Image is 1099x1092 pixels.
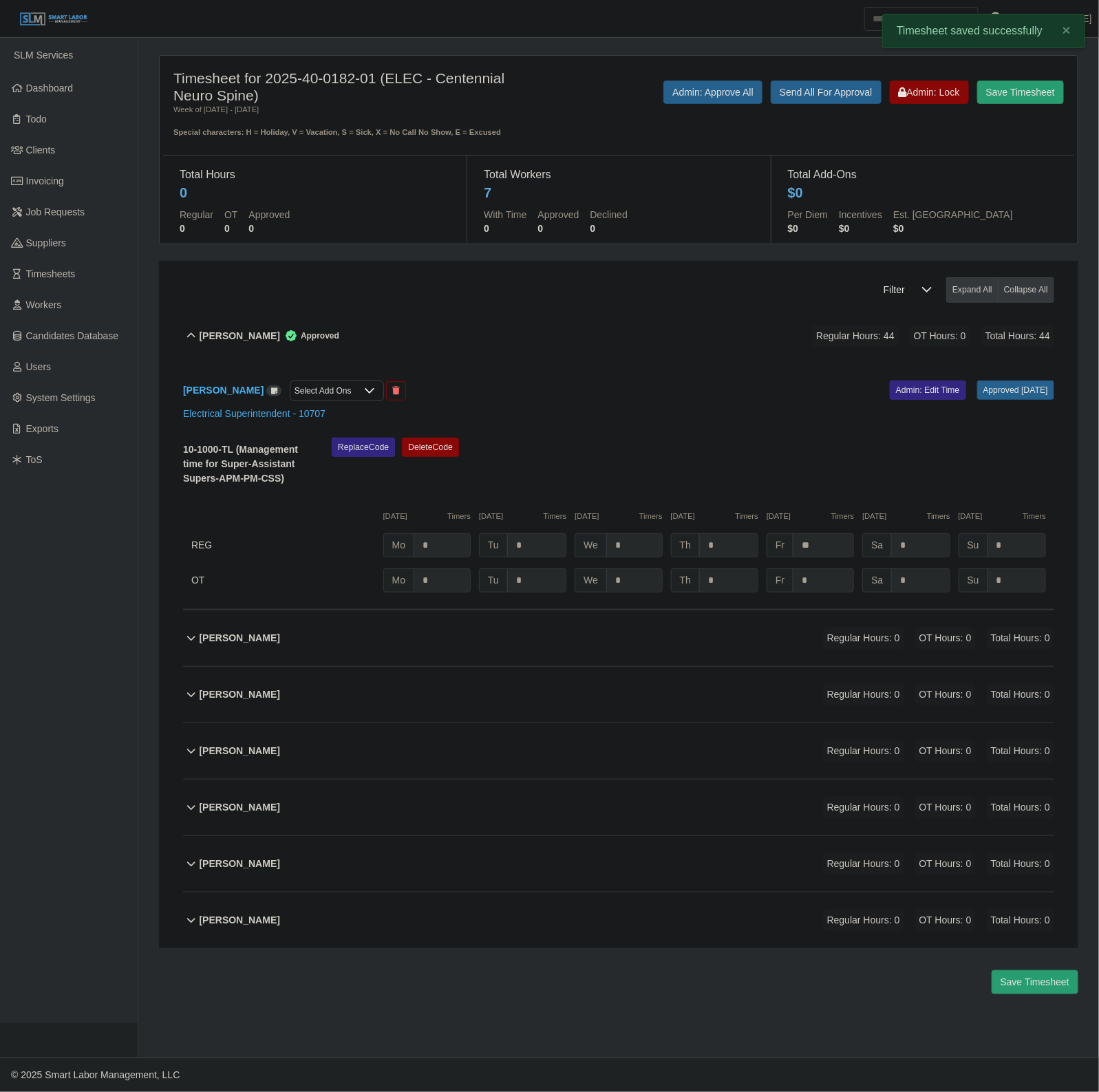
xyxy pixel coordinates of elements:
button: [PERSON_NAME] Regular Hours: 0 OT Hours: 0 Total Hours: 0 [183,667,1054,722]
button: Save Timesheet [977,81,1064,104]
span: OT Hours: 0 [915,683,976,706]
button: Timers [735,511,758,522]
span: Regular Hours: 0 [823,627,904,650]
div: [DATE] [479,511,566,522]
span: Tu [479,533,508,557]
span: Filter [875,277,913,303]
span: Total Hours: 0 [987,796,1054,819]
dt: OT [224,208,237,222]
button: Save Timesheet [992,970,1078,994]
div: REG [191,533,375,557]
dd: 0 [484,222,526,235]
a: [PERSON_NAME] [1013,12,1092,26]
span: Mo [383,533,414,557]
b: [PERSON_NAME] [200,329,280,343]
dt: Approved [248,208,290,222]
div: Timesheet saved successfully [882,14,1085,48]
dt: Incentives [839,208,882,222]
div: bulk actions [946,277,1054,303]
span: Regular Hours: 0 [823,683,904,706]
button: Timers [927,511,950,522]
span: Workers [26,299,62,310]
div: Week of [DATE] - [DATE] [173,104,533,116]
span: We [575,533,607,557]
a: Electrical Superintendent - 10707 [183,408,326,419]
span: Dashboard [26,83,74,94]
dt: Est. [GEOGRAPHIC_DATA] [893,208,1013,222]
b: [PERSON_NAME] [200,631,280,645]
span: Job Requests [26,206,85,217]
b: [PERSON_NAME] [200,800,280,815]
span: Candidates Database [26,330,119,341]
span: Regular Hours: 0 [823,853,904,875]
button: [PERSON_NAME] Regular Hours: 0 OT Hours: 0 Total Hours: 0 [183,780,1054,835]
b: [PERSON_NAME] [200,913,280,928]
span: OT Hours: 0 [915,853,976,875]
span: OT Hours: 0 [915,627,976,650]
span: Total Hours: 0 [987,627,1054,650]
b: [PERSON_NAME] [200,744,280,758]
button: [PERSON_NAME] Regular Hours: 0 OT Hours: 0 Total Hours: 0 [183,836,1054,892]
dd: $0 [893,222,1013,235]
span: Total Hours: 44 [981,325,1054,347]
span: Sa [862,533,892,557]
span: OT Hours: 0 [915,740,976,762]
div: OT [191,568,375,592]
button: End Worker & Remove from the Timesheet [386,381,406,400]
span: Approved [280,329,339,343]
b: [PERSON_NAME] [200,857,280,871]
span: Regular Hours: 44 [812,325,899,347]
span: Exports [26,423,58,434]
span: Fr [767,568,793,592]
button: ReplaceCode [332,438,395,457]
span: Total Hours: 0 [987,683,1054,706]
span: OT Hours: 0 [910,325,970,347]
button: Collapse All [998,277,1054,303]
span: Timesheets [26,268,76,279]
dt: Approved [538,208,579,222]
span: Sa [862,568,892,592]
dt: Total Hours [180,167,450,183]
button: Expand All [946,277,999,303]
span: ToS [26,454,43,465]
button: Timers [1023,511,1046,522]
dt: With Time [484,208,526,222]
dd: $0 [839,222,882,235]
dd: $0 [788,222,828,235]
a: Approved [DATE] [977,381,1054,400]
button: Timers [447,511,471,522]
dt: Total Add-Ons [788,167,1058,183]
span: Users [26,361,52,372]
img: SLM Logo [19,12,88,27]
a: [PERSON_NAME] [183,385,264,396]
span: Th [671,568,700,592]
dd: 0 [590,222,628,235]
span: Total Hours: 0 [987,909,1054,932]
span: Clients [26,144,56,156]
b: [PERSON_NAME] [200,687,280,702]
div: 7 [484,183,491,202]
span: Tu [479,568,508,592]
div: [DATE] [862,511,950,522]
span: Total Hours: 0 [987,740,1054,762]
div: [DATE] [671,511,758,522]
dt: Declined [590,208,628,222]
button: Admin: Approve All [663,81,762,104]
span: Fr [767,533,793,557]
dd: 0 [538,222,579,235]
span: System Settings [26,392,96,403]
span: Mo [383,568,414,592]
div: $0 [788,183,803,202]
span: © 2025 Smart Labor Management, LLC [11,1069,180,1080]
dd: 0 [248,222,290,235]
span: Su [959,533,988,557]
button: DeleteCode [402,438,459,457]
span: We [575,568,607,592]
span: Total Hours: 0 [987,853,1054,875]
button: [PERSON_NAME] Regular Hours: 0 OT Hours: 0 Total Hours: 0 [183,892,1054,948]
a: View/Edit Notes [266,385,281,396]
span: Th [671,533,700,557]
h4: Timesheet for 2025-40-0182-01 (ELEC - Centennial Neuro Spine) [173,69,533,104]
span: Regular Hours: 0 [823,740,904,762]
